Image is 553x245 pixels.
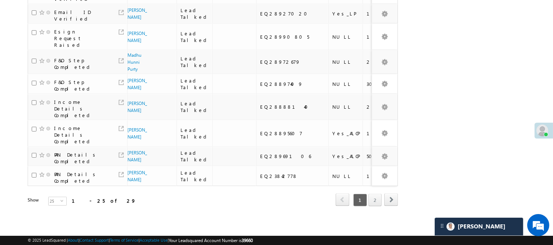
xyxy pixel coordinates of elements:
img: carter-drag [439,223,445,229]
div: Esign Request Raised [54,28,109,48]
span: Your Leadsquared Account Number is [169,238,253,243]
div: 50 [367,153,394,160]
span: 25 [49,197,60,205]
span: prev [336,193,349,206]
div: NULL [332,34,359,40]
div: Income Details Completed [54,125,109,145]
div: Lead Talked [181,7,209,20]
div: NULL [332,173,359,179]
span: 39660 [242,238,253,243]
img: d_60004797649_company_0_60004797649 [13,39,31,48]
div: Minimize live chat window [121,4,139,21]
div: carter-dragCarter[PERSON_NAME] [434,217,524,236]
div: EQ28969106 [260,153,325,160]
div: 150 [367,10,394,17]
a: [PERSON_NAME] [127,150,147,162]
a: next [384,194,398,206]
a: Acceptable Use [140,238,168,242]
div: 150 [367,173,394,179]
div: Lead Talked [181,150,209,163]
a: [PERSON_NAME] [127,170,147,182]
a: [PERSON_NAME] [127,78,147,90]
div: NULL [332,59,359,65]
div: NULL [332,81,359,87]
a: 2 [368,194,382,206]
div: Yes_LP [332,10,359,17]
div: Lead Talked [181,77,209,91]
a: Madhu Hunni Purty [127,52,141,72]
div: 250 [367,104,394,110]
div: EQ23842778 [260,173,325,179]
a: Contact Support [80,238,109,242]
span: next [384,193,398,206]
div: EQ28888140 [260,104,325,110]
div: Lead Talked [181,55,209,69]
div: 100 [367,130,394,137]
textarea: Type your message and hit 'Enter' [10,68,134,185]
div: 250 [367,59,394,65]
a: [PERSON_NAME] [127,127,147,140]
div: EQ28927020 [260,10,325,17]
div: EQ28990805 [260,34,325,40]
div: NULL [332,104,359,110]
div: Yes_ALCP [332,130,359,137]
div: PAN Details Completed [54,151,109,165]
span: 1 [353,194,367,206]
div: PAN Details Completed [54,171,109,184]
div: Lead Talked [181,30,209,43]
div: Chat with us now [38,39,124,48]
span: © 2025 LeadSquared | | | | | [28,237,253,244]
div: F&O Step Completed [54,79,109,92]
div: 300 [367,81,394,87]
div: 1 - 25 of 29 [72,196,136,205]
div: EQ28972679 [260,59,325,65]
span: select [60,199,66,202]
em: Start Chat [100,191,134,201]
span: Carter [458,223,505,230]
div: Email ID Verified [54,9,109,22]
img: Carter [447,223,455,231]
div: Lead Talked [181,127,209,140]
div: Show [28,197,42,203]
div: Lead Talked [181,100,209,113]
a: Terms of Service [110,238,139,242]
a: About [68,238,78,242]
div: F&O Step Completed [54,57,109,70]
div: 150 [367,34,394,40]
a: [PERSON_NAME] [127,101,147,113]
a: [PERSON_NAME] [127,7,147,20]
div: Income Details Completed [54,99,109,119]
a: [PERSON_NAME] [127,31,147,43]
div: EQ28895607 [260,130,325,137]
div: EQ28897409 [260,81,325,87]
a: prev [336,194,349,206]
div: Lead Talked [181,169,209,183]
div: Yes_ALCP [332,153,359,160]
